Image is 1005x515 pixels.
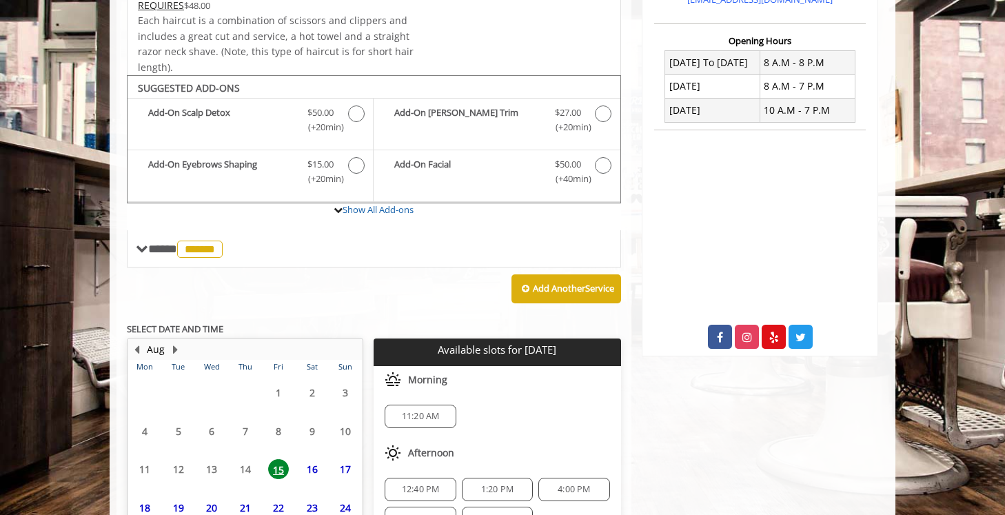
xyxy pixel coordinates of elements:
span: 1:20 PM [481,484,514,495]
td: 10 A.M - 7 P.M [760,99,855,122]
div: 1:20 PM [462,478,533,501]
span: 16 [302,459,323,479]
img: morning slots [385,372,401,388]
label: Add-On Eyebrows Shaping [134,157,366,190]
th: Wed [195,360,228,374]
span: 15 [268,459,289,479]
button: Previous Month [131,342,142,357]
span: 17 [335,459,356,479]
th: Fri [262,360,295,374]
td: 8 A.M - 7 P.M [760,74,855,98]
b: SELECT DATE AND TIME [127,323,223,335]
td: Select day16 [295,450,328,488]
span: (+40min ) [547,172,588,186]
span: $50.00 [555,157,581,172]
td: Select day15 [262,450,295,488]
span: 12:40 PM [402,484,440,495]
div: The Made Man Haircut Add-onS [127,75,621,203]
b: Add-On Scalp Detox [148,105,294,134]
button: Aug [147,342,165,357]
button: Add AnotherService [511,274,621,303]
label: Add-On Scalp Detox [134,105,366,138]
b: Add-On Eyebrows Shaping [148,157,294,186]
img: afternoon slots [385,445,401,461]
a: Show All Add-ons [343,203,414,216]
label: Add-On Facial [380,157,613,190]
th: Mon [128,360,161,374]
label: Add-On Beard Trim [380,105,613,138]
td: [DATE] To [DATE] [665,51,760,74]
b: Add Another Service [533,282,614,294]
p: Available slots for [DATE] [379,344,615,356]
span: $15.00 [307,157,334,172]
td: Select day17 [329,450,363,488]
span: (+20min ) [547,120,588,134]
span: (+20min ) [301,172,341,186]
button: Next Month [170,342,181,357]
td: [DATE] [665,99,760,122]
div: 11:20 AM [385,405,456,428]
div: 12:40 PM [385,478,456,501]
div: 4:00 PM [538,478,609,501]
b: Add-On Facial [394,157,540,186]
b: Add-On [PERSON_NAME] Trim [394,105,540,134]
b: SUGGESTED ADD-ONS [138,81,240,94]
th: Thu [228,360,261,374]
span: $50.00 [307,105,334,120]
span: Afternoon [408,447,454,458]
th: Tue [161,360,194,374]
span: (+20min ) [301,120,341,134]
span: Morning [408,374,447,385]
td: 8 A.M - 8 P.M [760,51,855,74]
span: Each haircut is a combination of scissors and clippers and includes a great cut and service, a ho... [138,14,414,73]
span: 4:00 PM [558,484,590,495]
h3: Opening Hours [654,36,866,46]
th: Sun [329,360,363,374]
span: 11:20 AM [402,411,440,422]
span: $27.00 [555,105,581,120]
td: [DATE] [665,74,760,98]
th: Sat [295,360,328,374]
